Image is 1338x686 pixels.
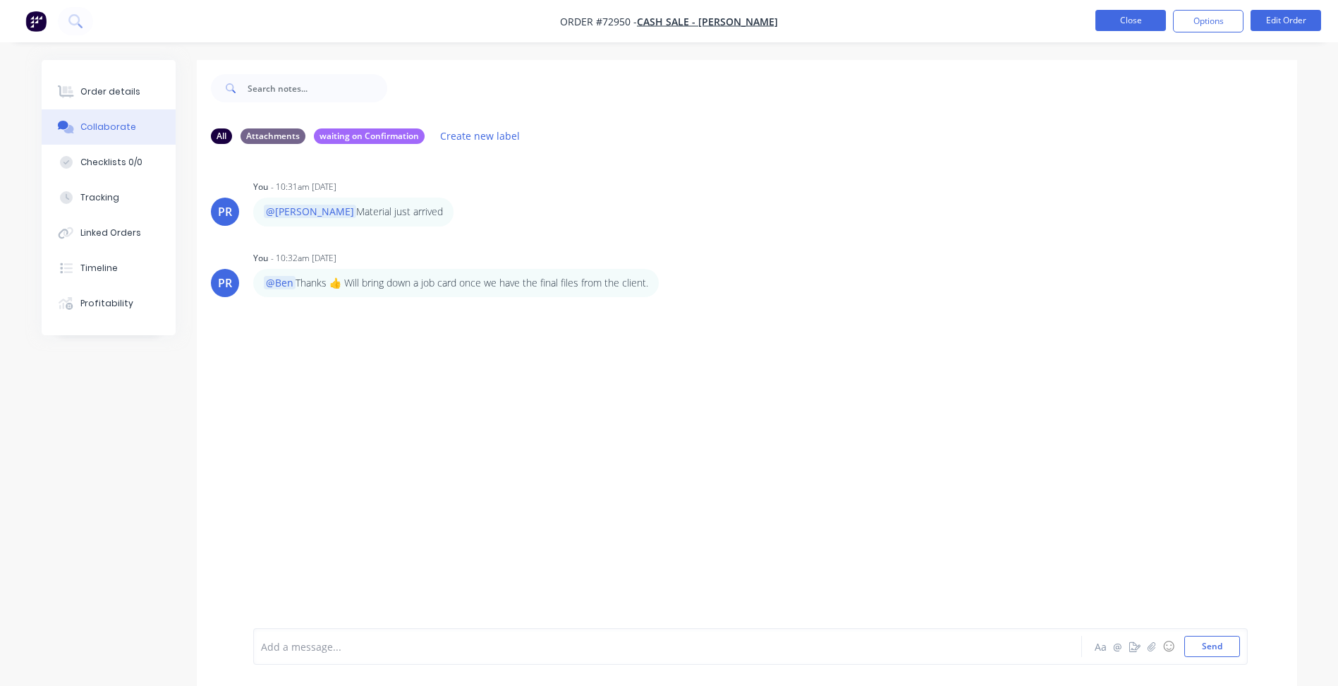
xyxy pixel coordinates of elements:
[42,145,176,180] button: Checklists 0/0
[42,286,176,321] button: Profitability
[42,215,176,251] button: Linked Orders
[264,276,648,290] p: Thanks 👍 Will bring down a job card once we have the final files from the client.
[433,126,528,145] button: Create new label
[80,297,133,310] div: Profitability
[1251,10,1321,31] button: Edit Order
[211,128,232,144] div: All
[1173,10,1243,32] button: Options
[241,128,305,144] div: Attachments
[80,85,140,98] div: Order details
[248,74,387,102] input: Search notes...
[560,15,637,28] span: Order #72950 -
[264,205,356,218] span: @[PERSON_NAME]
[42,109,176,145] button: Collaborate
[42,251,176,286] button: Timeline
[80,156,142,169] div: Checklists 0/0
[253,181,268,193] div: You
[253,252,268,265] div: You
[1095,10,1166,31] button: Close
[80,121,136,133] div: Collaborate
[218,275,232,291] div: PR
[271,252,336,265] div: - 10:32am [DATE]
[25,11,47,32] img: Factory
[1184,636,1240,657] button: Send
[80,262,118,275] div: Timeline
[264,276,296,289] span: @Ben
[42,74,176,109] button: Order details
[218,203,232,220] div: PR
[1160,638,1177,655] button: ☺
[264,205,443,219] p: Material just arrived
[271,181,336,193] div: - 10:31am [DATE]
[42,180,176,215] button: Tracking
[637,15,778,28] a: Cash Sale - [PERSON_NAME]
[80,227,141,239] div: Linked Orders
[314,128,425,144] div: waiting on Confirmation
[1109,638,1126,655] button: @
[80,191,119,204] div: Tracking
[1093,638,1109,655] button: Aa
